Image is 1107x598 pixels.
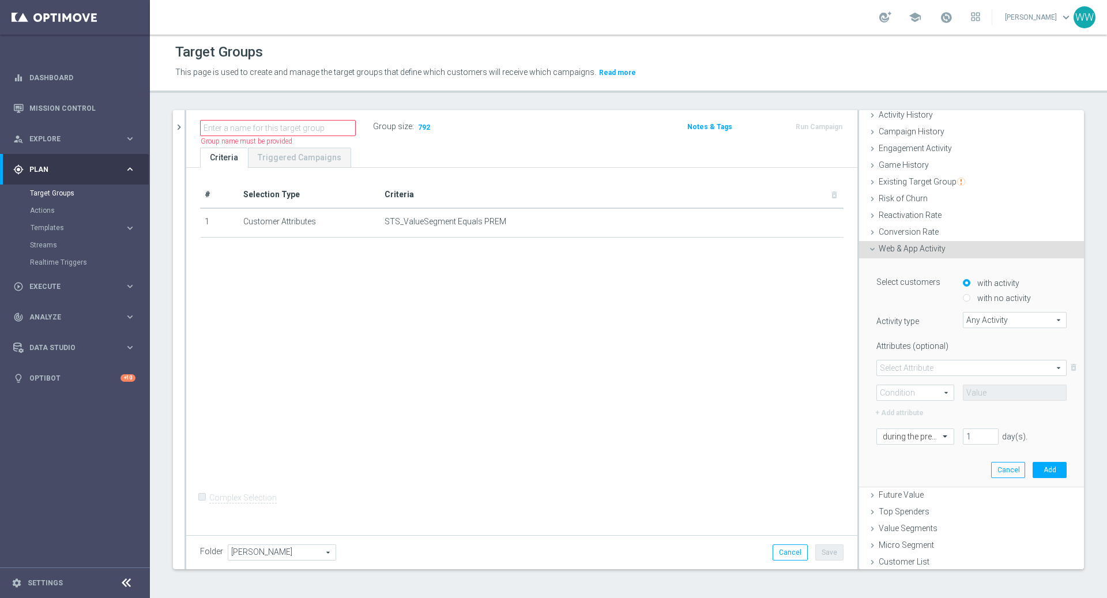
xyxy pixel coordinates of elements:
span: Data Studio [29,344,125,351]
i: track_changes [13,312,24,322]
div: Actions [30,202,149,219]
i: keyboard_arrow_right [125,164,135,175]
ng-select: during the previous [876,428,954,445]
div: Explore [13,134,125,144]
button: person_search Explore keyboard_arrow_right [13,134,136,144]
i: person_search [13,134,24,144]
div: Data Studio [13,343,125,353]
span: Web & App Activity [879,244,946,253]
div: Streams [30,236,149,254]
div: Optibot [13,363,135,393]
i: settings [12,578,22,588]
button: Cancel [773,544,808,561]
span: Existing Target Group [879,177,965,186]
div: Execute [13,281,125,292]
button: Mission Control [13,104,136,113]
div: Templates keyboard_arrow_right [30,223,136,232]
span: Reactivation Rate [879,210,942,220]
label: Complex Selection [209,492,277,503]
span: Execute [29,283,125,290]
label: with no activity [974,293,1031,303]
button: Add [1033,462,1067,478]
button: Read more [598,66,637,79]
span: keyboard_arrow_down [1060,11,1072,24]
h1: Target Groups [175,44,263,61]
i: keyboard_arrow_right [125,223,135,234]
i: keyboard_arrow_right [125,133,135,144]
div: Realtime Triggers [30,254,149,271]
a: Actions [30,206,120,215]
div: WW [1074,6,1095,28]
span: Plan [29,166,125,173]
a: [PERSON_NAME]keyboard_arrow_down [1004,9,1074,26]
span: Engagement Activity [879,144,952,153]
i: keyboard_arrow_right [125,311,135,322]
a: Realtime Triggers [30,258,120,267]
a: Streams [30,240,120,250]
a: Dashboard [29,62,135,93]
a: Optibot [29,363,121,393]
span: 792 [417,123,431,134]
button: lightbulb Optibot +10 [13,374,136,383]
div: Plan [13,164,125,175]
div: +10 [121,374,135,382]
div: Templates [30,219,149,236]
label: with activity [974,278,1019,288]
button: equalizer Dashboard [13,73,136,82]
div: day(s). [1002,431,1027,442]
button: Notes & Tags [686,121,733,133]
input: Value [963,385,1067,401]
a: Triggered Campaigns [248,148,351,168]
span: Micro Segment [879,540,934,550]
td: 1 [200,208,239,237]
a: Target Groups [30,189,120,198]
i: chevron_right [174,122,184,133]
label: Attributes (optional) [868,337,954,351]
span: Value Segments [879,524,937,533]
label: Group name must be provided [201,137,292,146]
i: play_circle_outline [13,281,24,292]
i: keyboard_arrow_right [125,342,135,353]
button: play_circle_outline Execute keyboard_arrow_right [13,282,136,291]
div: Dashboard [13,62,135,93]
button: Save [815,544,844,561]
label: Activity type [868,312,954,326]
div: Analyze [13,312,125,322]
span: Activity History [879,110,933,119]
button: chevron_right [173,110,184,144]
span: Top Spenders [879,507,929,516]
button: gps_fixed Plan keyboard_arrow_right [13,165,136,174]
label: : [412,122,414,131]
th: Selection Type [239,182,381,208]
span: Explore [29,136,125,142]
td: Customer Attributes [239,208,381,237]
a: Criteria [200,148,248,168]
span: school [909,11,921,24]
span: Analyze [29,314,125,321]
span: Future Value [879,490,924,499]
span: Customer List [879,557,929,566]
div: Templates [31,224,125,231]
a: Mission Control [29,93,135,123]
span: Criteria [385,190,414,199]
a: Settings [28,580,63,586]
i: gps_fixed [13,164,24,175]
input: Enter a name for this target group [200,120,356,136]
span: Risk of Churn [879,194,928,203]
span: STS_ValueSegment Equals PREM [385,217,506,227]
div: Mission Control [13,93,135,123]
button: Data Studio keyboard_arrow_right [13,343,136,352]
span: Game History [879,160,929,170]
button: track_changes Analyze keyboard_arrow_right [13,313,136,322]
i: lightbulb [13,373,24,383]
span: Templates [31,224,113,231]
span: Campaign History [879,127,944,136]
